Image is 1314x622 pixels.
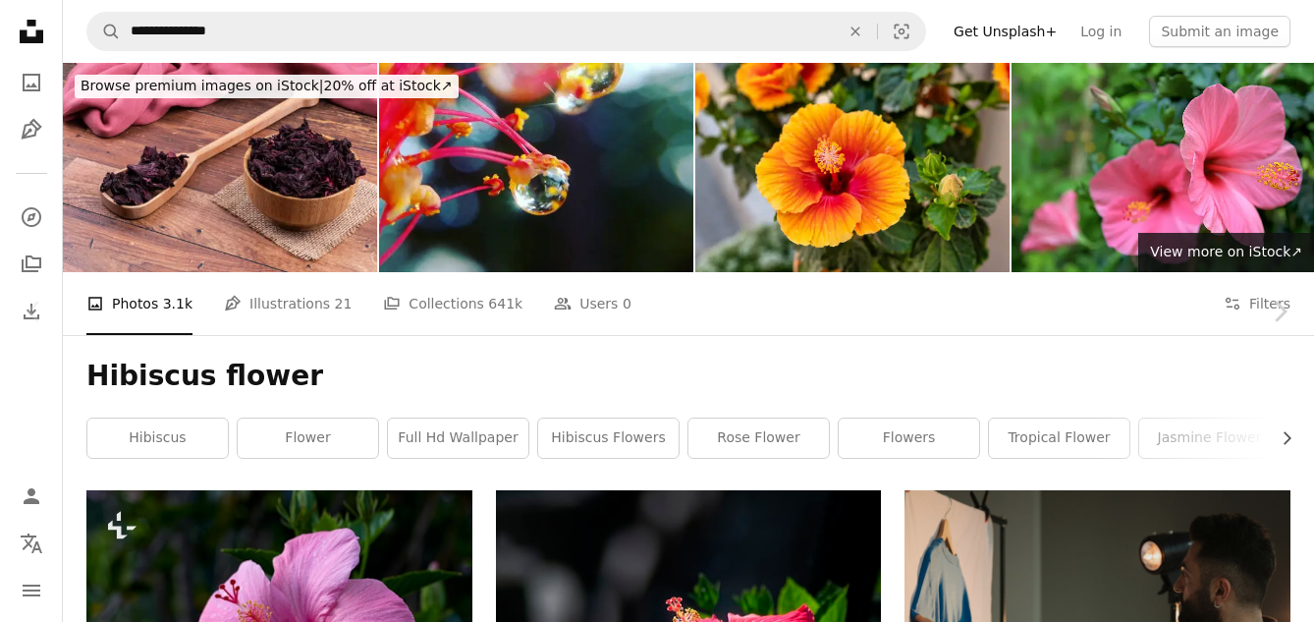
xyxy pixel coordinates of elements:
h1: Hibiscus flower [86,359,1290,394]
a: hibiscus [87,419,228,458]
a: jasmine flower [1139,419,1280,458]
a: Illustrations 21 [224,272,352,335]
a: tropical flower [989,419,1129,458]
a: full hd wallpaper [388,419,528,458]
button: Search Unsplash [87,13,121,50]
button: Menu [12,571,51,610]
a: Get Unsplash+ [942,16,1068,47]
button: Clear [834,13,877,50]
span: 0 [623,293,631,314]
a: Users 0 [554,272,631,335]
img: Flowers [695,63,1010,272]
a: flower [238,419,378,458]
a: View more on iStock↗ [1138,233,1314,272]
a: Next [1245,217,1314,406]
button: scroll list to the right [1269,419,1290,458]
a: Photos [12,63,51,102]
a: Log in / Sign up [12,477,51,516]
a: Browse premium images on iStock|20% off at iStock↗ [63,63,470,110]
a: Collections 641k [383,272,522,335]
span: Browse premium images on iStock | [81,78,323,93]
img: Image of Hibiscus a rustic wooden backdrop. [63,63,377,272]
span: 641k [488,293,522,314]
a: Explore [12,198,51,237]
button: Filters [1224,272,1290,335]
a: Illustrations [12,110,51,149]
button: Visual search [878,13,925,50]
a: rose flower [688,419,829,458]
a: Log in [1068,16,1133,47]
a: hibiscus flowers [538,419,679,458]
span: 21 [335,293,353,314]
form: Find visuals sitewide [86,12,926,51]
img: Close-Up Of Waterdrop On Hibiscus Flowers Stamen [379,63,693,272]
a: flowers [839,419,979,458]
button: Language [12,524,51,563]
span: 20% off at iStock ↗ [81,78,453,93]
button: Submit an image [1149,16,1290,47]
span: View more on iStock ↗ [1150,244,1302,259]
